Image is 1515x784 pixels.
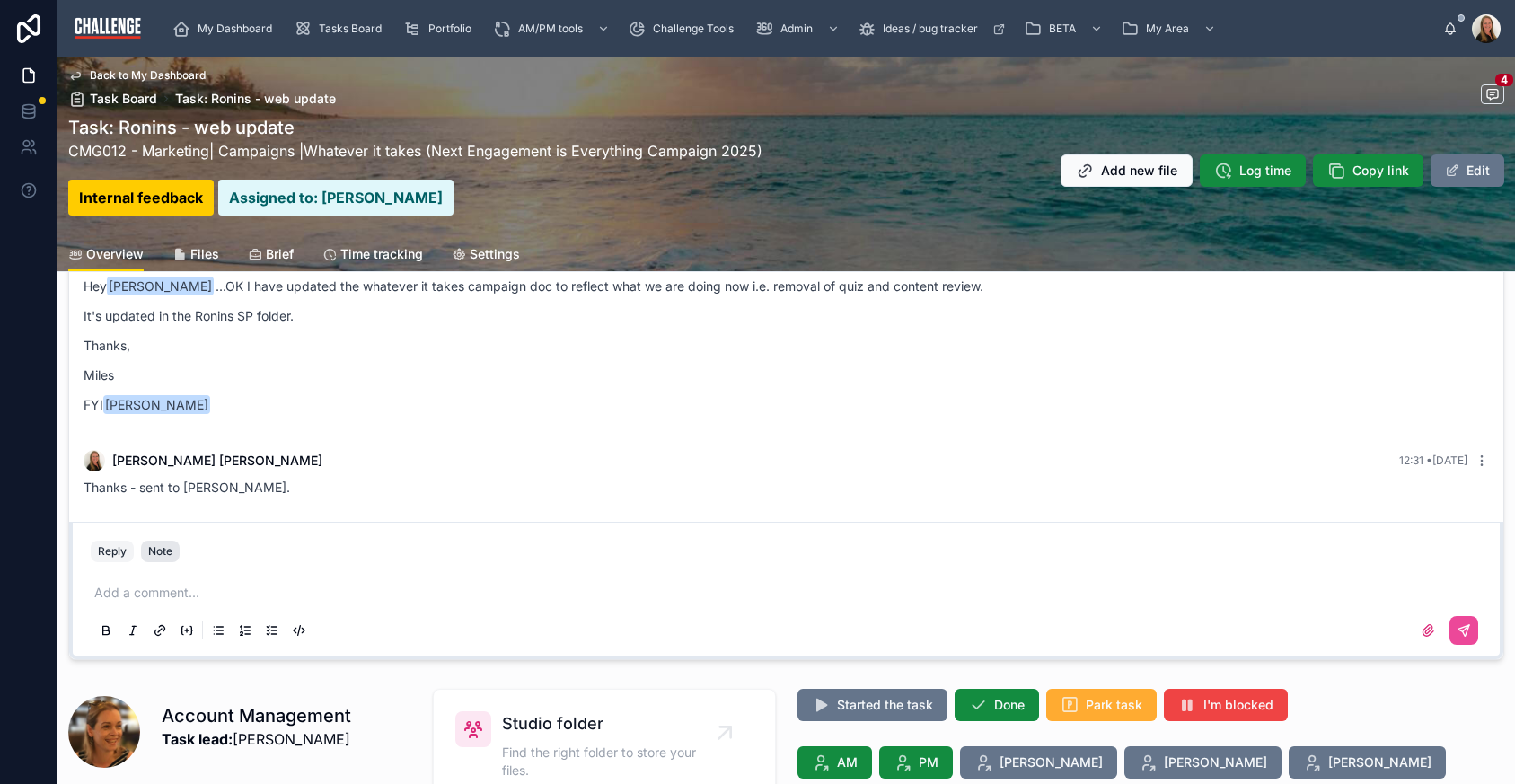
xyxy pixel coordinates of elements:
[1289,746,1446,779] button: [PERSON_NAME]
[488,13,619,45] a: AM/PM tools
[141,541,180,562] button: Note
[167,13,285,45] a: My Dashboard
[68,238,144,272] a: Overview
[304,142,762,160] a: Whatever it takes (Next Engagement is Everything Campaign 2025)
[190,245,219,263] span: Files
[750,13,849,45] a: Admin
[398,13,484,45] a: Portfolio
[1203,696,1273,714] span: I'm blocked
[198,22,272,36] span: My Dashboard
[68,142,209,160] a: CMG012 - Marketing
[84,306,1489,325] p: It's updated in the Ronins SP folder.
[172,238,219,274] a: Files
[68,115,762,140] h1: Task: Ronins - web update
[1164,689,1288,721] button: I'm blocked
[994,696,1025,714] span: Done
[68,90,157,108] a: Task Board
[218,180,454,216] mark: Assigned to: [PERSON_NAME]
[1239,162,1291,180] span: Log time
[837,753,858,771] span: AM
[955,689,1039,721] button: Done
[502,744,725,780] span: Find the right folder to store your files.
[84,480,290,495] span: Thanks - sent to [PERSON_NAME].
[91,541,134,562] button: Reply
[428,22,471,36] span: Portfolio
[452,238,520,274] a: Settings
[837,696,933,714] span: Started the task
[112,452,322,470] span: [PERSON_NAME] [PERSON_NAME]
[1495,74,1513,86] span: 4
[1164,753,1267,771] span: [PERSON_NAME]
[879,746,953,779] button: PM
[1000,753,1103,771] span: [PERSON_NAME]
[107,277,214,295] span: [PERSON_NAME]
[68,140,762,162] p: | Campaigns |
[1124,746,1282,779] button: [PERSON_NAME]
[288,13,394,45] a: Tasks Board
[266,245,294,263] span: Brief
[319,22,382,36] span: Tasks Board
[470,245,520,263] span: Settings
[68,180,214,216] mark: Internal feedback
[502,711,725,736] span: Studio folder
[1481,84,1504,107] button: 4
[1049,22,1076,36] span: BETA
[1018,13,1112,45] a: BETA
[84,366,1489,384] p: Miles
[84,395,1489,414] p: FYI
[90,90,157,108] span: Task Board
[72,14,144,43] img: App logo
[960,746,1117,779] button: [PERSON_NAME]
[653,22,734,36] span: Challenge Tools
[1046,689,1157,721] button: Park task
[84,277,1489,295] p: Hey ...OK I have updated the whatever it takes campaign doc to reflect what we are doing now i.e....
[340,245,423,263] span: Time tracking
[1200,154,1306,187] button: Log time
[322,238,423,274] a: Time tracking
[1431,154,1504,187] button: Edit
[1086,696,1142,714] span: Park task
[1061,154,1193,187] button: Add new file
[1399,454,1467,467] span: 12:31 • [DATE]
[103,395,210,414] span: [PERSON_NAME]
[175,90,336,108] a: Task: Ronins - web update
[158,9,1443,48] div: scrollable content
[148,544,172,559] div: Note
[1328,753,1431,771] span: [PERSON_NAME]
[797,689,947,721] button: Started the task
[852,13,1015,45] a: Ideas / bug tracker
[84,336,1489,355] p: Thanks,
[162,730,233,748] strong: Task lead:
[248,238,294,274] a: Brief
[1146,22,1189,36] span: My Area
[1115,13,1225,45] a: My Area
[1101,162,1177,180] span: Add new file
[797,746,872,779] button: AM
[518,22,583,36] span: AM/PM tools
[162,703,351,728] h1: Account Management
[919,753,938,771] span: PM
[1352,162,1409,180] span: Copy link
[90,68,206,83] span: Back to My Dashboard
[86,245,144,263] span: Overview
[162,728,351,750] p: [PERSON_NAME]
[1313,154,1423,187] button: Copy link
[622,13,746,45] a: Challenge Tools
[68,68,206,83] a: Back to My Dashboard
[883,22,978,36] span: Ideas / bug tracker
[780,22,813,36] span: Admin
